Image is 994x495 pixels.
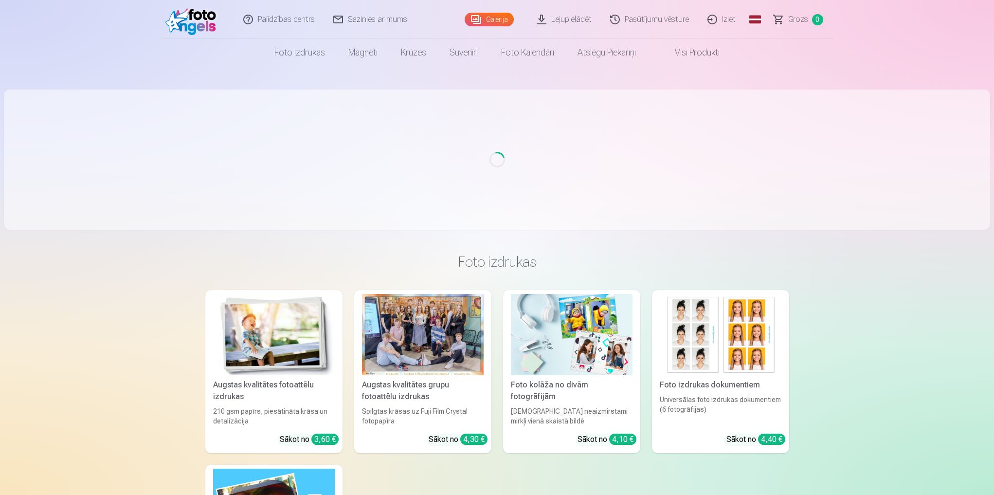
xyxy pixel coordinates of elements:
div: Augstas kvalitātes grupu fotoattēlu izdrukas [358,379,488,403]
div: 4,10 € [609,434,636,445]
a: Foto kalendāri [489,39,566,66]
div: [DEMOGRAPHIC_DATA] neaizmirstami mirkļi vienā skaistā bildē [507,406,636,426]
a: Suvenīri [438,39,489,66]
div: Universālas foto izdrukas dokumentiem (6 fotogrāfijas) [656,395,785,426]
img: /fa1 [165,4,221,35]
img: Foto kolāža no divām fotogrāfijām [511,294,633,375]
a: Magnēti [337,39,389,66]
img: Augstas kvalitātes fotoattēlu izdrukas [213,294,335,375]
div: 3,60 € [311,434,339,445]
a: Visi produkti [648,39,731,66]
div: Augstas kvalitātes fotoattēlu izdrukas [209,379,339,403]
div: Sākot no [429,434,488,445]
a: Foto izdrukas dokumentiemFoto izdrukas dokumentiemUniversālas foto izdrukas dokumentiem (6 fotogr... [652,290,789,453]
div: Spilgtas krāsas uz Fuji Film Crystal fotopapīra [358,406,488,426]
div: Foto izdrukas dokumentiem [656,379,785,391]
div: 4,30 € [460,434,488,445]
a: Krūzes [389,39,438,66]
span: 0 [812,14,823,25]
div: 210 gsm papīrs, piesātināta krāsa un detalizācija [209,406,339,426]
div: Sākot no [726,434,785,445]
a: Atslēgu piekariņi [566,39,648,66]
img: Foto izdrukas dokumentiem [660,294,781,375]
div: Sākot no [280,434,339,445]
a: Augstas kvalitātes grupu fotoattēlu izdrukasSpilgtas krāsas uz Fuji Film Crystal fotopapīraSākot ... [354,290,491,453]
div: Sākot no [578,434,636,445]
h3: Foto izdrukas [213,253,781,271]
span: Grozs [788,14,808,25]
a: Augstas kvalitātes fotoattēlu izdrukasAugstas kvalitātes fotoattēlu izdrukas210 gsm papīrs, piesā... [205,290,343,453]
a: Foto izdrukas [263,39,337,66]
a: Galerija [465,13,514,26]
div: Foto kolāža no divām fotogrāfijām [507,379,636,403]
div: 4,40 € [758,434,785,445]
a: Foto kolāža no divām fotogrāfijāmFoto kolāža no divām fotogrāfijām[DEMOGRAPHIC_DATA] neaizmirstam... [503,290,640,453]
